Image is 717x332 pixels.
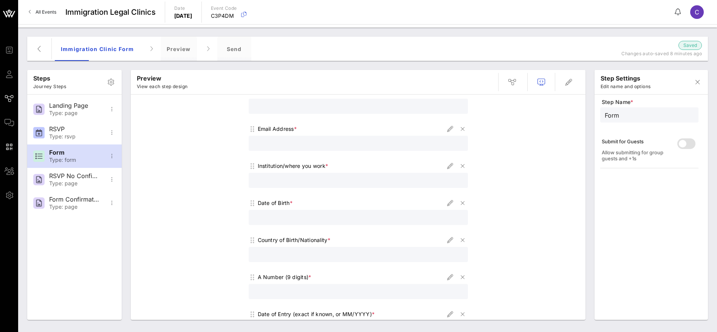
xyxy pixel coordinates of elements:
div: RSVP No Confirmation [49,172,99,180]
div: Type: page [49,204,99,210]
div: Immigration Clinic Form [55,37,140,61]
div: Type: page [49,110,99,116]
div: C [690,5,704,19]
div: RSVP [49,126,99,133]
div: Country of Birth/Nationality [258,236,330,244]
div: A Number (9 digits) [258,273,311,281]
a: All Events [24,6,61,18]
div: Preview [161,37,197,61]
span: C [695,8,699,16]
div: Type: form [49,157,99,163]
span: Immigration Legal Clinics [65,6,156,18]
div: Date of Entry (exact if known, or MM/YYYY) [258,310,375,318]
p: C3P4DM [211,12,237,20]
div: Landing Page [49,102,99,109]
p: Journey Steps [33,83,66,90]
div: Institution/where you work [258,162,328,170]
span: All Events [36,9,56,15]
div: Form [49,149,99,156]
p: step settings [601,74,650,83]
p: Edit name and options [601,83,650,90]
p: Event Code [211,5,237,12]
div: Allow submitting for group guests and +1s [602,149,673,161]
div: Date of Birth [258,199,293,207]
span: Step Name [602,98,698,106]
div: Submit for Guests [602,138,673,144]
div: Type: page [49,180,99,187]
div: Form Confirmation [49,196,99,203]
p: [DATE] [174,12,192,20]
div: Send [217,37,251,61]
div: Type: rsvp [49,133,99,140]
div: Email Address [258,125,297,133]
p: Preview [137,74,187,83]
p: View each step design [137,83,187,90]
p: Changes auto-saved 8 minutes ago [607,50,702,57]
p: Date [174,5,192,12]
span: Saved [683,42,697,49]
p: Steps [33,74,66,83]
